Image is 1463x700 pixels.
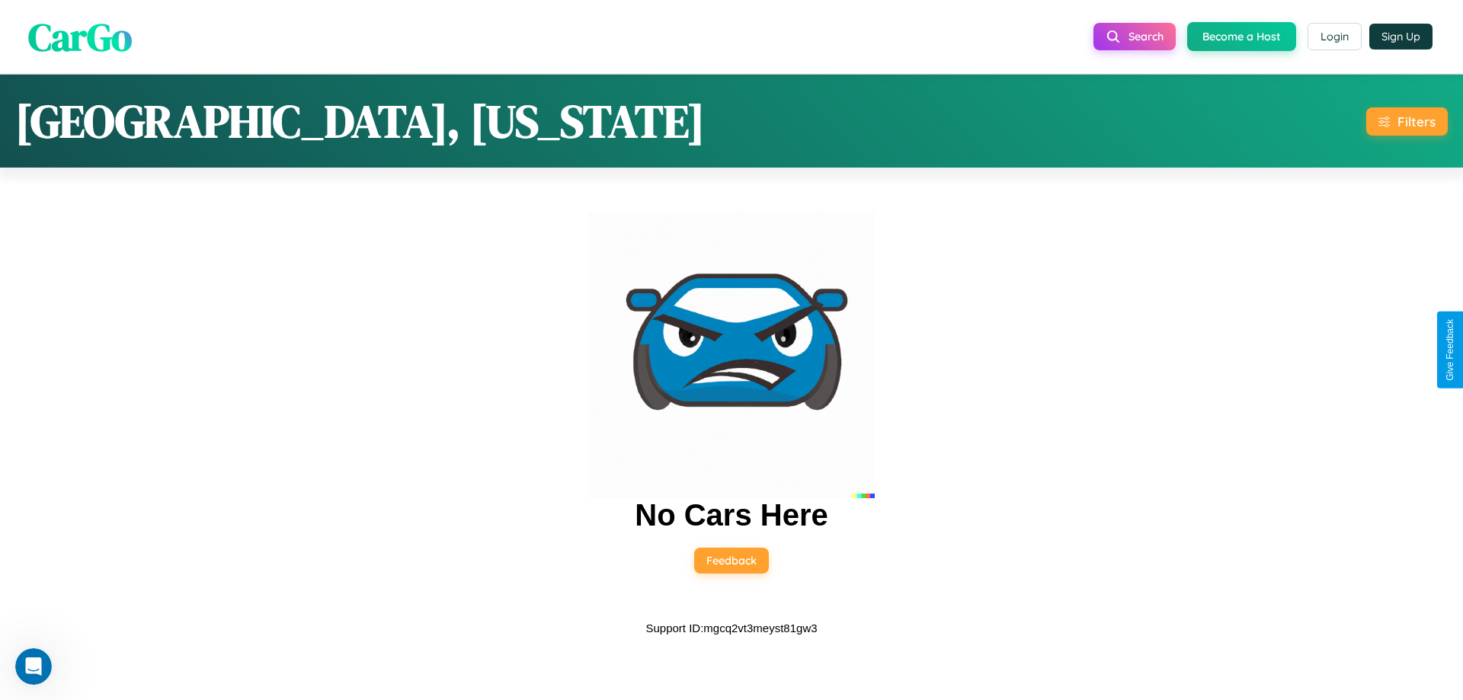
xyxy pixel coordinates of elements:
h2: No Cars Here [635,498,828,532]
div: Filters [1397,113,1436,129]
img: car [588,212,875,498]
span: CarGo [28,10,132,62]
button: Filters [1366,107,1448,136]
button: Search [1093,23,1176,50]
p: Support ID: mgcq2vt3meyst81gw3 [645,618,817,638]
button: Sign Up [1369,24,1433,50]
span: Search [1128,30,1164,43]
iframe: Intercom live chat [15,648,52,685]
button: Login [1308,23,1362,50]
button: Feedback [694,548,769,574]
button: Become a Host [1187,22,1296,51]
div: Give Feedback [1445,319,1455,381]
h1: [GEOGRAPHIC_DATA], [US_STATE] [15,90,705,152]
